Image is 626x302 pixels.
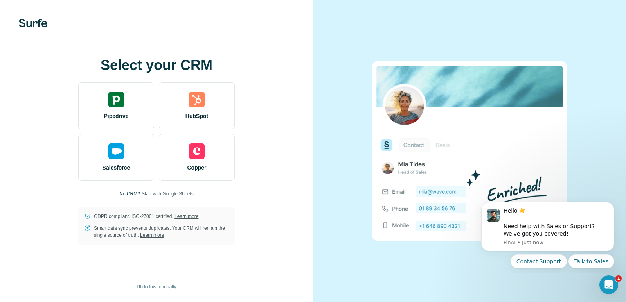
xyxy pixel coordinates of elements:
[189,92,205,107] img: hubspot's logo
[119,190,140,197] p: No CRM?
[142,190,194,197] button: Start with Google Sheets
[108,143,124,159] img: salesforce's logo
[104,112,128,120] span: Pipedrive
[131,281,182,293] button: I’ll do this manually
[372,61,567,241] img: none image
[187,164,207,172] span: Copper
[615,275,622,282] span: 1
[19,19,47,27] img: Surfe's logo
[108,92,124,107] img: pipedrive's logo
[137,283,176,290] span: I’ll do this manually
[94,213,198,220] p: GDPR compliant. ISO-27001 certified.
[469,195,626,273] iframe: Intercom notifications message
[174,214,198,219] a: Learn more
[185,112,208,120] span: HubSpot
[599,275,618,294] iframe: Intercom live chat
[103,164,130,172] span: Salesforce
[189,143,205,159] img: copper's logo
[94,225,228,239] p: Smart data sync prevents duplicates. Your CRM will remain the single source of truth.
[78,57,235,73] h1: Select your CRM
[140,232,164,238] a: Learn more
